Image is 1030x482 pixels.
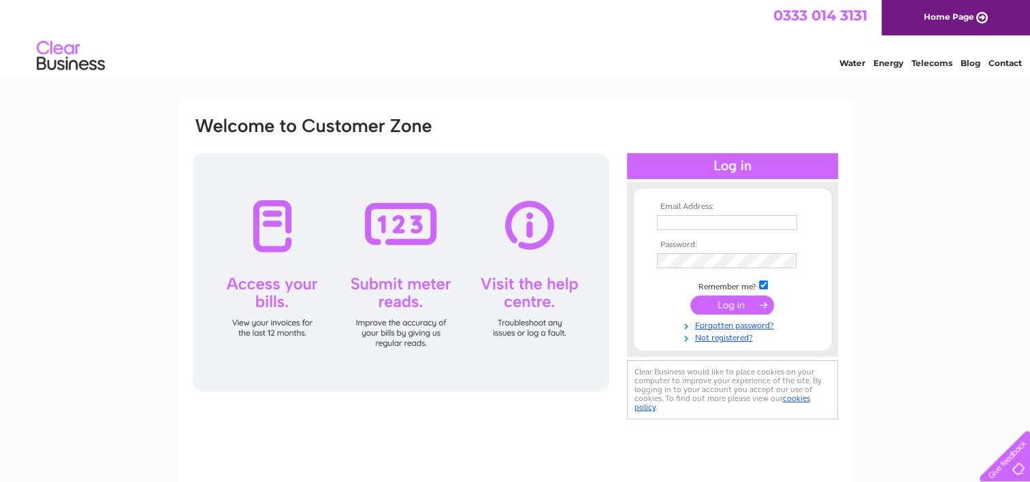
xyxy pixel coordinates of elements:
a: Energy [873,58,903,68]
a: 0333 014 3131 [773,7,867,24]
img: logo.png [36,35,106,77]
input: Submit [690,295,774,315]
th: Email Address: [654,202,811,212]
a: Not registered? [657,330,811,343]
a: Telecoms [912,58,952,68]
a: Water [839,58,865,68]
td: Remember me? [654,278,811,292]
a: Forgotten password? [657,318,811,331]
a: Blog [961,58,980,68]
a: Contact [988,58,1022,68]
div: Clear Business is a trading name of Verastar Limited (registered in [GEOGRAPHIC_DATA] No. 3667643... [194,7,837,66]
a: cookies policy [634,393,810,412]
div: Clear Business would like to place cookies on your computer to improve your experience of the sit... [627,360,838,419]
th: Password: [654,240,811,250]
